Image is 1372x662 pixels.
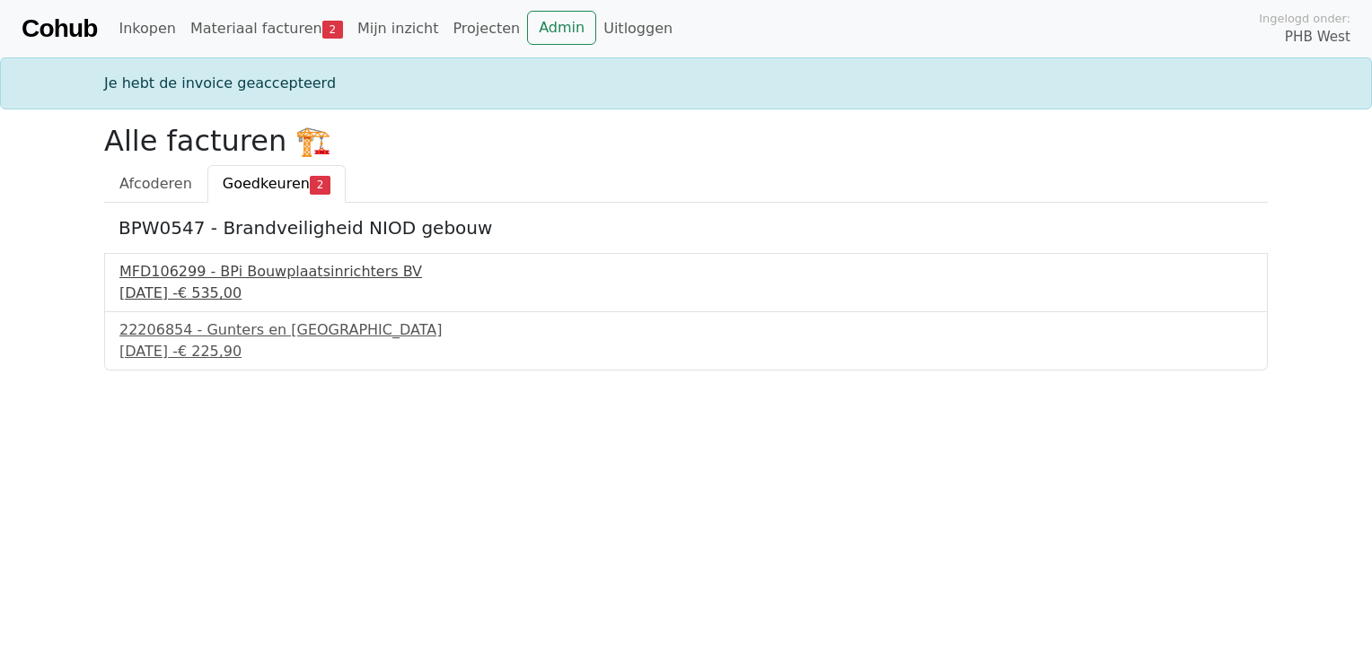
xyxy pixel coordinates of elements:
[1259,10,1350,27] span: Ingelogd onder:
[350,11,446,47] a: Mijn inzicht
[596,11,680,47] a: Uitloggen
[104,124,1268,158] h2: Alle facturen 🏗️
[207,165,346,203] a: Goedkeuren2
[119,319,1253,341] div: 22206854 - Gunters en [GEOGRAPHIC_DATA]
[445,11,527,47] a: Projecten
[93,73,1279,94] div: Je hebt de invoice geaccepteerd
[119,341,1253,362] div: [DATE] -
[119,217,1253,239] h5: BPW0547 - Brandveiligheid NIOD gebouw
[178,343,242,360] span: € 225,90
[104,165,207,203] a: Afcoderen
[1285,27,1350,48] span: PHB West
[119,319,1253,362] a: 22206854 - Gunters en [GEOGRAPHIC_DATA][DATE] -€ 225,90
[119,261,1253,304] a: MFD106299 - BPi Bouwplaatsinrichters BV[DATE] -€ 535,00
[322,21,343,39] span: 2
[183,11,350,47] a: Materiaal facturen2
[111,11,182,47] a: Inkopen
[527,11,596,45] a: Admin
[178,284,242,301] span: € 535,00
[310,176,330,194] span: 2
[119,261,1253,283] div: MFD106299 - BPi Bouwplaatsinrichters BV
[223,175,310,192] span: Goedkeuren
[22,7,97,50] a: Cohub
[119,175,192,192] span: Afcoderen
[119,283,1253,304] div: [DATE] -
